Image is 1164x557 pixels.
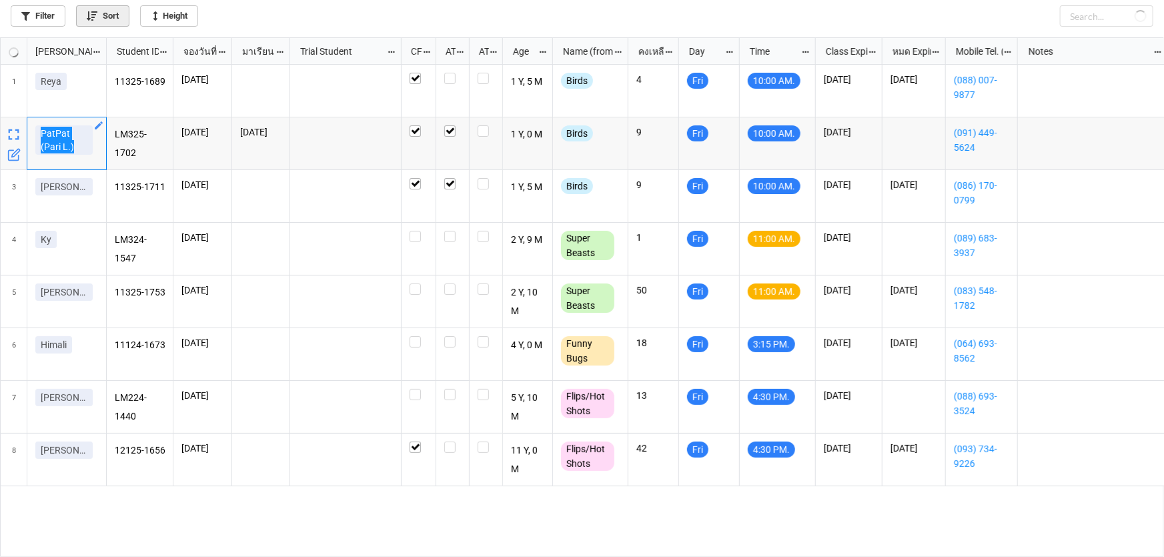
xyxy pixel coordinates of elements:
div: Funny Bugs [561,336,614,366]
div: [PERSON_NAME] Name [27,44,92,59]
span: 8 [12,434,16,486]
p: [DATE] [824,231,874,244]
span: 3 [12,170,16,222]
p: 42 [636,442,670,455]
div: 4:30 PM. [748,389,795,405]
p: [PERSON_NAME] [41,180,87,193]
div: Fri [687,178,708,194]
div: Trial Student [292,44,386,59]
div: Flips/Hot Shots [561,442,614,471]
span: 5 [12,275,16,328]
p: Ky [41,233,51,246]
p: 11124-1673 [115,336,165,355]
p: [DATE] [891,284,937,297]
p: [DATE] [824,284,874,297]
p: 5 Y, 10 M [511,389,545,425]
div: จองวันที่ [175,44,218,59]
p: [DATE] [824,442,874,455]
p: [DATE] [240,125,281,139]
p: [DATE] [891,336,937,350]
p: [DATE] [181,284,223,297]
p: [DATE] [181,336,223,350]
p: [PERSON_NAME] [41,391,87,404]
div: Fri [687,336,708,352]
p: 18 [636,336,670,350]
div: CF [403,44,422,59]
a: (086) 170-0799 [954,178,1009,207]
p: 4 Y, 0 M [511,336,545,355]
p: [PERSON_NAME] [41,444,87,457]
span: 1 [12,65,16,117]
p: 9 [636,178,670,191]
p: 2 Y, 10 M [511,284,545,320]
p: [DATE] [181,389,223,402]
div: Day [681,44,725,59]
p: [DATE] [824,178,874,191]
p: 4 [636,73,670,86]
div: 10:00 AM. [748,178,800,194]
div: Notes [1021,44,1154,59]
div: Birds [561,73,593,89]
p: 50 [636,284,670,297]
div: 10:00 AM. [748,125,800,141]
div: Time [742,44,801,59]
div: Fri [687,389,708,405]
p: [DATE] [181,178,223,191]
p: [DATE] [891,73,937,86]
div: Super Beasts [561,231,614,260]
p: 12125-1656 [115,442,165,460]
p: 11325-1711 [115,178,165,197]
div: ATK [471,44,490,59]
a: (093) 734-9226 [954,442,1009,471]
a: (089) 683-3937 [954,231,1009,260]
p: 1 Y, 5 M [511,73,545,91]
div: Age [505,44,539,59]
p: 1 [636,231,670,244]
div: Fri [687,73,708,89]
div: มาเรียน [234,44,276,59]
div: Super Beasts [561,284,614,313]
div: หมด Expired date (from [PERSON_NAME] Name) [885,44,931,59]
div: Mobile Tel. (from Nick Name) [948,44,1003,59]
p: [DATE] [824,336,874,350]
p: 11325-1753 [115,284,165,302]
p: 13 [636,389,670,402]
p: [DATE] [181,231,223,244]
div: 11:00 AM. [748,284,800,300]
a: (088) 693-3524 [954,389,1009,418]
div: 10:00 AM. [748,73,800,89]
p: 9 [636,125,670,139]
div: ATT [438,44,456,59]
p: LM325-1702 [115,125,165,161]
a: (064) 693-8562 [954,336,1009,366]
div: 3:15 PM. [748,336,795,352]
a: Sort [76,5,129,27]
a: (091) 449-5624 [954,125,1009,155]
div: 11:00 AM. [748,231,800,247]
p: [DATE] [181,125,223,139]
p: 11 Y, 0 M [511,442,545,478]
div: 4:30 PM. [748,442,795,458]
p: Himali [41,338,67,352]
div: Birds [561,125,593,141]
p: LM324-1547 [115,231,165,267]
div: Fri [687,125,708,141]
p: [DATE] [891,442,937,455]
p: [DATE] [181,73,223,86]
a: Filter [11,5,65,27]
div: Student ID (from [PERSON_NAME] Name) [109,44,159,59]
div: Fri [687,231,708,247]
input: Search... [1060,5,1153,27]
span: 4 [12,223,16,275]
a: (088) 007-9877 [954,73,1009,102]
div: Flips/Hot Shots [561,389,614,418]
div: คงเหลือ (from Nick Name) [630,44,665,59]
div: Fri [687,284,708,300]
p: 2 Y, 9 M [511,231,545,249]
p: PatPat (Pari L.) [41,127,87,153]
p: [PERSON_NAME] [41,286,87,299]
div: Fri [687,442,708,458]
p: [DATE] [181,442,223,455]
p: 1 Y, 0 M [511,125,545,144]
div: grid [1,38,107,65]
